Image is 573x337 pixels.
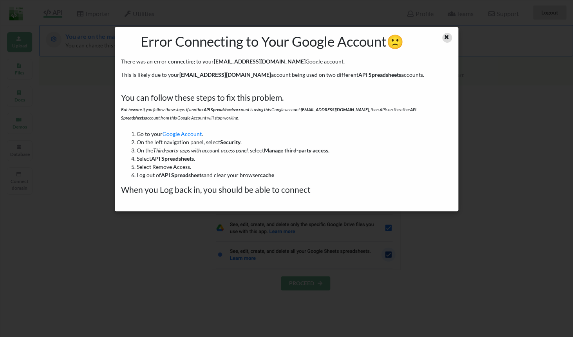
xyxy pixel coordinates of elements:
[220,139,240,145] b: Security
[153,147,248,154] i: Third-party apps with account access panel
[163,130,202,137] a: Google Account
[161,172,204,178] b: API Spreadsheets
[137,163,452,171] li: Select Remove Access.
[121,185,452,194] h4: When you Log back in, you should be able to connect
[358,71,401,78] span: API Spreadsheets
[301,107,369,112] span: [EMAIL_ADDRESS][DOMAIN_NAME]
[204,107,235,112] span: API Spreadsheets
[214,58,305,65] span: [EMAIL_ADDRESS][DOMAIN_NAME]
[137,154,452,163] li: Select .
[137,171,452,179] li: Log out of and clear your browser
[121,71,452,79] p: This is likely due to your account being used on two different accounts.
[179,71,271,78] span: [EMAIL_ADDRESS][DOMAIN_NAME]
[121,33,424,49] h1: Error Connecting to Your Google Account
[264,147,329,154] b: Manage third-party access.
[137,130,452,138] li: Go to your .
[121,58,452,65] p: There was an error connecting to your Google account.
[121,107,416,120] span: API Spreadsheets
[387,33,404,49] span: sad-emoji
[121,107,416,120] small: But beware if you follow these steps: if another account is using this Google account: , then API...
[151,155,194,162] b: API Spreadsheets
[121,92,452,102] h4: You can follow these steps to fix this problem.
[137,146,452,154] li: On the , select
[260,172,274,178] b: cache
[137,138,452,146] li: On the left navigation panel, select .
